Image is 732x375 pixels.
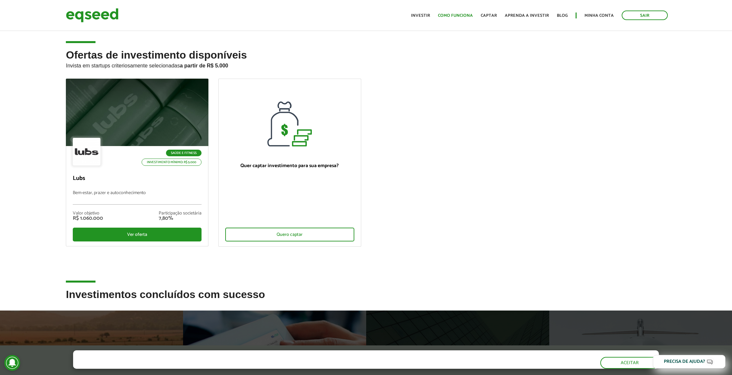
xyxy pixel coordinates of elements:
[180,63,228,68] strong: a partir de R$ 5.000
[218,79,361,247] a: Quer captar investimento para sua empresa? Quero captar
[575,345,696,356] p: Flapper
[66,289,666,310] h2: Investimentos concluídos com sucesso
[73,350,312,361] h5: O site da EqSeed utiliza cookies para melhorar sua navegação.
[66,7,119,24] img: EqSeed
[481,13,497,18] a: Captar
[622,11,668,20] a: Sair
[73,175,202,182] p: Lubs
[225,163,354,169] p: Quer captar investimento para sua empresa?
[159,211,202,216] div: Participação societária
[159,216,202,221] div: 7,80%
[73,362,312,368] p: Ao clicar em "aceitar", você aceita nossa .
[160,363,236,368] a: política de privacidade e de cookies
[557,13,568,18] a: Blog
[66,49,666,79] h2: Ofertas de investimento disponíveis
[66,61,666,69] p: Invista em startups criteriosamente selecionadas
[73,228,202,241] div: Ver oferta
[505,13,549,18] a: Aprenda a investir
[166,150,202,156] p: Saúde e Fitness
[438,13,473,18] a: Como funciona
[392,345,513,356] p: EqSeed
[411,13,430,18] a: Investir
[73,190,202,205] p: Bem-estar, prazer e autoconhecimento
[73,211,103,216] div: Valor objetivo
[600,357,659,369] button: Aceitar
[225,228,354,241] div: Quero captar
[584,13,614,18] a: Minha conta
[73,216,103,221] div: R$ 1.060.000
[142,159,202,166] p: Investimento mínimo: R$ 5.000
[26,345,147,356] p: JetBov
[209,345,330,356] p: Co.Urban
[66,79,208,246] a: Saúde e Fitness Investimento mínimo: R$ 5.000 Lubs Bem-estar, prazer e autoconhecimento Valor obj...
